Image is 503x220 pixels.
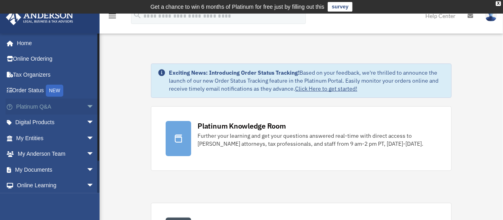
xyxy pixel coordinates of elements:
span: arrow_drop_down [86,178,102,194]
a: menu [108,14,117,21]
a: Platinum Q&Aarrow_drop_down [6,99,106,115]
img: User Pic [485,10,497,22]
i: menu [108,11,117,21]
strong: Exciting News: Introducing Order Status Tracking! [169,69,299,76]
a: My Anderson Teamarrow_drop_down [6,146,106,162]
a: Click Here to get started! [295,85,357,92]
a: My Documentsarrow_drop_down [6,162,106,178]
span: arrow_drop_down [86,146,102,163]
a: My Entitiesarrow_drop_down [6,130,106,146]
div: Platinum Knowledge Room [198,121,286,131]
a: Tax Organizers [6,67,106,83]
span: arrow_drop_down [86,130,102,147]
a: survey [328,2,352,12]
span: arrow_drop_down [86,115,102,131]
a: Online Learningarrow_drop_down [6,178,106,194]
div: close [496,1,501,6]
div: Further your learning and get your questions answered real-time with direct access to [PERSON_NAM... [198,132,436,148]
a: Platinum Knowledge Room Further your learning and get your questions answered real-time with dire... [151,106,451,171]
i: search [133,11,142,20]
a: Home [6,35,102,51]
span: arrow_drop_down [86,162,102,178]
div: Based on your feedback, we're thrilled to announce the launch of our new Order Status Tracking fe... [169,69,444,93]
a: Online Ordering [6,51,106,67]
div: NEW [46,85,63,97]
span: arrow_drop_down [86,99,102,115]
img: Anderson Advisors Platinum Portal [4,10,76,25]
a: Digital Productsarrow_drop_down [6,115,106,131]
a: Order StatusNEW [6,83,106,99]
div: Get a chance to win 6 months of Platinum for free just by filling out this [151,2,325,12]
